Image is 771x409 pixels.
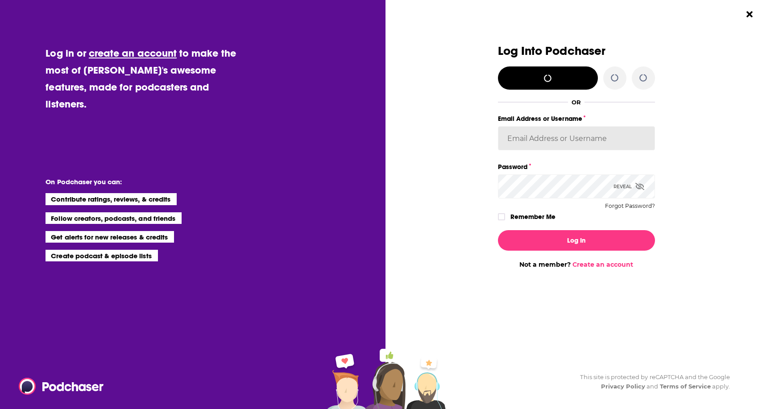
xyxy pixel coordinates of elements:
[89,47,177,59] a: create an account
[605,203,655,209] button: Forgot Password?
[660,383,711,390] a: Terms of Service
[46,193,177,205] li: Contribute ratings, reviews, & credits
[601,383,646,390] a: Privacy Policy
[741,6,758,23] button: Close Button
[46,212,182,224] li: Follow creators, podcasts, and friends
[498,126,655,150] input: Email Address or Username
[498,113,655,124] label: Email Address or Username
[573,372,730,391] div: This site is protected by reCAPTCHA and the Google and apply.
[46,178,224,186] li: On Podchaser you can:
[46,231,174,243] li: Get alerts for new releases & credits
[46,250,158,261] li: Create podcast & episode lists
[19,378,104,395] img: Podchaser - Follow, Share and Rate Podcasts
[498,260,655,269] div: Not a member?
[19,378,97,395] a: Podchaser - Follow, Share and Rate Podcasts
[498,230,655,251] button: Log In
[510,211,555,223] label: Remember Me
[572,260,633,269] a: Create an account
[613,174,644,198] div: Reveal
[572,99,581,106] div: OR
[498,161,655,173] label: Password
[498,45,655,58] h3: Log Into Podchaser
